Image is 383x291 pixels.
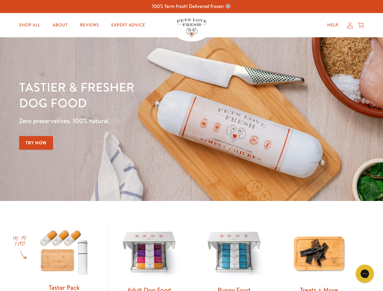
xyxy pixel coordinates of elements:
[106,19,150,31] a: Expert Advice
[75,19,104,31] a: Reviews
[48,19,72,31] a: About
[19,115,249,126] p: Zero preservatives. 100% natural.
[19,136,53,150] a: Try Now
[176,18,207,37] img: Pets Love Fresh
[19,79,249,111] h1: Tastier & fresher dog food
[322,19,343,31] a: Help
[353,263,377,285] iframe: Gorgias live chat messenger
[14,19,45,31] a: Shop All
